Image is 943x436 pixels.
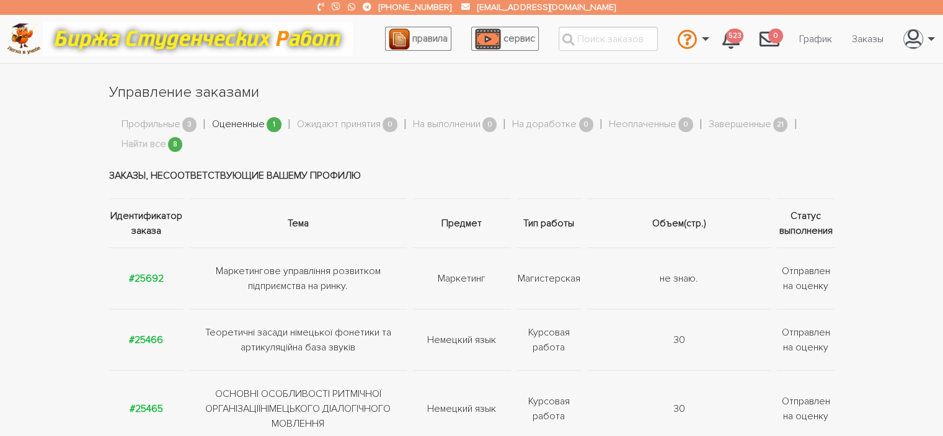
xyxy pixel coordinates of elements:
[514,198,584,247] th: Тип работы
[514,247,584,309] td: Магистерская
[122,117,180,133] a: Профильные
[413,117,480,133] a: На выполнении
[774,247,834,309] td: Отправлен на оценку
[726,29,743,44] span: 523
[514,309,584,370] td: Курсовая работа
[579,117,594,133] span: 0
[768,29,783,44] span: 0
[709,117,771,133] a: Завершенные
[182,117,197,133] span: 3
[109,82,835,103] h1: Управление заказами
[109,153,835,199] td: Заказы, несоответствующие вашему профилю
[774,309,834,370] td: Отправлен на оценку
[512,117,577,133] a: На доработке
[584,309,774,370] td: 30
[471,27,539,51] a: сервис
[187,309,409,370] td: Теоретичні засади німецької фонетики та артикуляційна база звуків
[385,27,451,51] a: правила
[477,2,615,12] a: [EMAIL_ADDRESS][DOMAIN_NAME]
[168,137,183,153] span: 8
[584,198,774,247] th: Объем(стр.)
[122,136,166,153] a: Найти все
[267,117,281,133] span: 1
[503,32,535,45] span: сервис
[109,198,187,247] th: Идентификатор заказа
[383,117,397,133] span: 0
[789,27,842,51] a: График
[774,198,834,247] th: Статус выполнения
[410,247,514,309] td: Маркетинг
[7,23,41,55] img: logo-c4363faeb99b52c628a42810ed6dfb4293a56d4e4775eb116515dfe7f33672af.png
[43,22,353,56] img: motto-12e01f5a76059d5f6a28199ef077b1f78e012cfde436ab5cf1d4517935686d32.gif
[412,32,448,45] span: правила
[410,198,514,247] th: Предмет
[379,2,451,12] a: [PHONE_NUMBER]
[750,22,789,56] a: 0
[187,247,409,309] td: Маркетингове управління розвитком підприємства на ринку.
[130,403,163,415] a: #25465
[842,27,893,51] a: Заказы
[212,117,265,133] a: Оцененные
[559,27,658,51] input: Поиск заказов
[410,309,514,370] td: Немецкий язык
[129,272,164,285] a: #25692
[129,334,163,346] a: #25466
[678,117,693,133] span: 0
[297,117,381,133] a: Ожидают принятия
[773,117,788,133] span: 21
[712,22,750,56] a: 523
[187,198,409,247] th: Тема
[584,247,774,309] td: не знаю.
[609,117,676,133] a: Неоплаченные
[475,29,501,50] img: play_icon-49f7f135c9dc9a03216cfdbccbe1e3994649169d890fb554cedf0eac35a01ba8.png
[482,117,497,133] span: 0
[389,29,410,50] img: agreement_icon-feca34a61ba7f3d1581b08bc946b2ec1ccb426f67415f344566775c155b7f62c.png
